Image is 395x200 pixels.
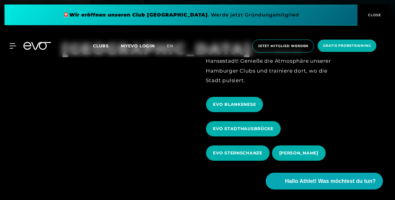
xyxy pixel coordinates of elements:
[93,43,121,49] a: Clubs
[367,12,382,18] span: CLOSE
[167,43,181,49] a: en
[167,43,173,49] span: en
[93,43,109,49] span: Clubs
[323,43,371,48] span: Gratis Probetraining
[279,150,319,156] span: [PERSON_NAME]
[206,141,272,165] a: EVO STERNSCHANZE
[206,117,283,141] a: EVO STADTHAUSBRÜCKE
[206,92,266,117] a: EVO BLANKENESE
[272,141,328,165] a: [PERSON_NAME]
[213,150,262,156] span: EVO STERNSCHANZE
[206,46,333,85] div: Dein Fitnesserlebnis im Herzen der Hansestadt! Genieße die Atmosphäre unserer Hamburger Clubs und...
[266,173,383,190] button: Hallo Athlet! Was möchtest du tun?
[258,43,308,49] span: Jetzt Mitglied werden
[213,101,256,108] span: EVO BLANKENESE
[121,43,155,49] a: MYEVO LOGIN
[250,40,316,52] a: Jetzt Mitglied werden
[358,4,391,25] button: CLOSE
[316,40,378,52] a: Gratis Probetraining
[285,177,376,185] span: Hallo Athlet! Was möchtest du tun?
[213,126,274,132] span: EVO STADTHAUSBRÜCKE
